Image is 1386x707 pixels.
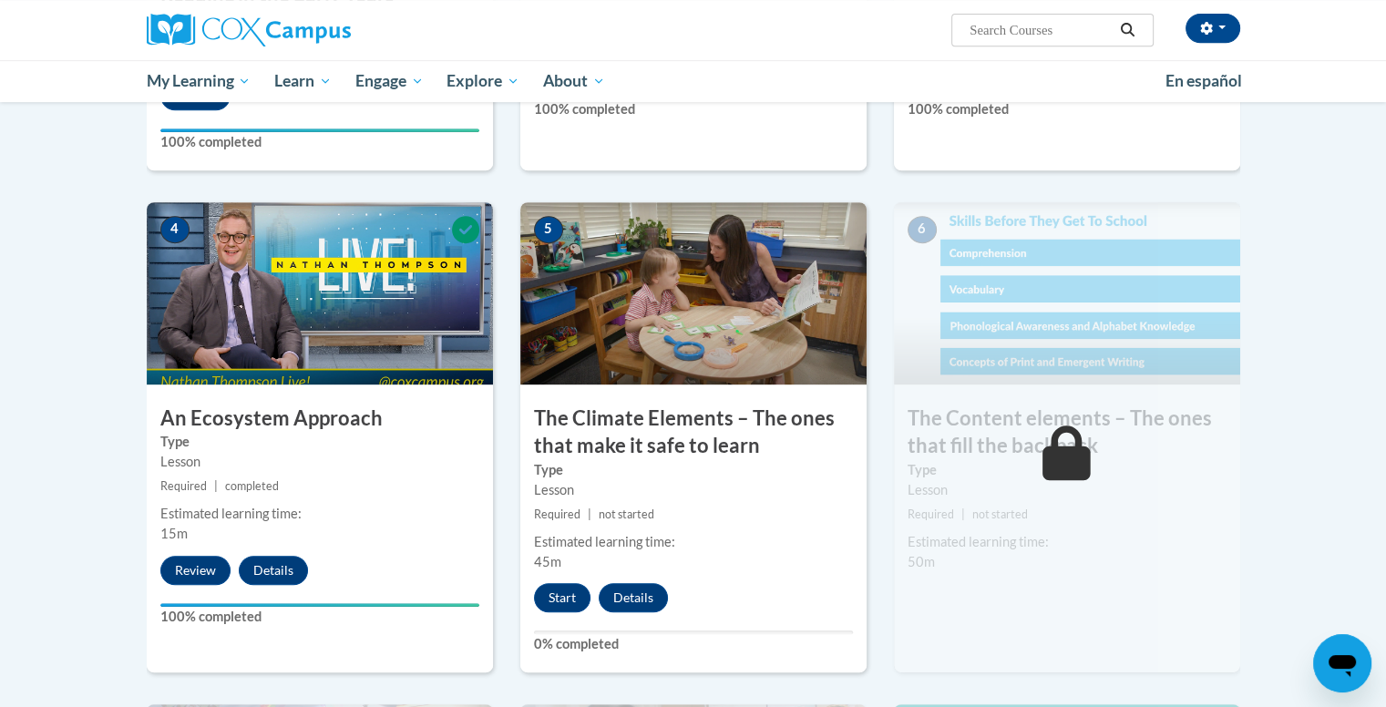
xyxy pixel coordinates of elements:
[894,405,1240,461] h3: The Content elements – The ones that fill the backpack
[225,479,279,493] span: completed
[534,532,853,552] div: Estimated learning time:
[520,202,867,384] img: Course Image
[1165,71,1242,90] span: En español
[908,460,1227,480] label: Type
[908,532,1227,552] div: Estimated learning time:
[435,60,531,102] a: Explore
[520,405,867,461] h3: The Climate Elements – The ones that make it safe to learn
[908,507,954,521] span: Required
[534,99,853,119] label: 100% completed
[908,554,935,569] span: 50m
[447,70,519,92] span: Explore
[160,452,479,472] div: Lesson
[534,634,853,654] label: 0% completed
[344,60,436,102] a: Engage
[262,60,344,102] a: Learn
[1154,62,1254,100] a: En español
[534,507,580,521] span: Required
[160,479,207,493] span: Required
[160,607,479,627] label: 100% completed
[147,405,493,433] h3: An Ecosystem Approach
[1186,14,1240,43] button: Account Settings
[908,99,1227,119] label: 100% completed
[160,603,479,607] div: Your progress
[119,60,1268,102] div: Main menu
[1114,19,1141,41] button: Search
[534,554,561,569] span: 45m
[239,556,308,585] button: Details
[599,507,654,521] span: not started
[599,583,668,612] button: Details
[534,480,853,500] div: Lesson
[543,70,605,92] span: About
[160,128,479,132] div: Your progress
[961,507,965,521] span: |
[588,507,591,521] span: |
[160,556,231,585] button: Review
[147,14,351,46] img: Cox Campus
[214,479,218,493] span: |
[534,216,563,243] span: 5
[894,202,1240,384] img: Course Image
[274,70,332,92] span: Learn
[160,432,479,452] label: Type
[534,460,853,480] label: Type
[147,202,493,384] img: Course Image
[531,60,617,102] a: About
[972,507,1028,521] span: not started
[355,70,424,92] span: Engage
[968,19,1114,41] input: Search Courses
[160,216,190,243] span: 4
[160,132,479,152] label: 100% completed
[534,583,590,612] button: Start
[908,216,937,243] span: 6
[135,60,263,102] a: My Learning
[146,70,251,92] span: My Learning
[147,14,493,46] a: Cox Campus
[908,480,1227,500] div: Lesson
[160,526,188,541] span: 15m
[160,504,479,524] div: Estimated learning time:
[1313,634,1371,692] iframe: Button to launch messaging window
